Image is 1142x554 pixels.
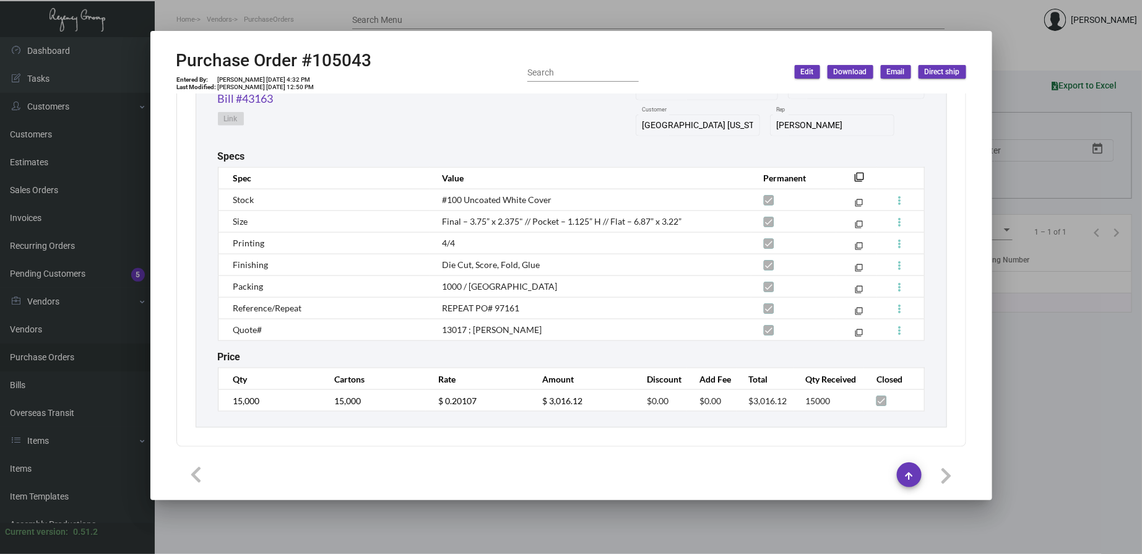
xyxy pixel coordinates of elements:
[233,216,248,227] span: Size
[442,216,681,227] span: Final – 3.75” x 2.375" // Pocket – 1.125” H // Flat – 6.87” x 3.22”
[442,238,455,248] span: 4/4
[233,303,302,313] span: Reference/Repeat
[218,90,274,107] a: Bill #43163
[855,223,863,231] mat-icon: filter_none
[855,266,863,274] mat-icon: filter_none
[647,396,668,406] span: $0.00
[322,368,426,390] th: Cartons
[442,259,540,270] span: Die Cut, Score, Fold, Glue
[233,194,254,205] span: Stock
[224,114,238,124] span: Link
[233,324,262,335] span: Quote#
[806,396,831,406] span: 15000
[855,201,863,209] mat-icon: filter_none
[233,238,265,248] span: Printing
[699,396,721,406] span: $0.00
[828,65,873,79] button: Download
[73,526,98,539] div: 0.51.2
[687,368,737,390] th: Add Fee
[233,281,264,292] span: Packing
[176,76,217,84] td: Entered By:
[233,259,269,270] span: Finishing
[881,65,911,79] button: Email
[925,67,960,77] span: Direct ship
[737,368,794,390] th: Total
[530,368,634,390] th: Amount
[218,167,430,189] th: Spec
[442,194,552,205] span: #100 Uncoated White Cover
[426,368,530,390] th: Rate
[855,331,863,339] mat-icon: filter_none
[634,368,687,390] th: Discount
[795,65,820,79] button: Edit
[218,112,244,126] button: Link
[887,67,905,77] span: Email
[5,526,68,539] div: Current version:
[217,84,315,91] td: [PERSON_NAME] [DATE] 12:50 PM
[751,167,836,189] th: Permanent
[217,76,315,84] td: [PERSON_NAME] [DATE] 4:32 PM
[218,351,241,363] h2: Price
[801,67,814,77] span: Edit
[442,281,557,292] span: 1000 / [GEOGRAPHIC_DATA]
[855,245,863,253] mat-icon: filter_none
[855,309,863,318] mat-icon: filter_none
[176,50,372,71] h2: Purchase Order #105043
[218,150,245,162] h2: Specs
[749,396,787,406] span: $3,016.12
[855,288,863,296] mat-icon: filter_none
[919,65,966,79] button: Direct ship
[834,67,867,77] span: Download
[218,368,322,390] th: Qty
[176,84,217,91] td: Last Modified:
[794,368,864,390] th: Qty Received
[442,303,519,313] span: REPEAT PO# 97161
[864,368,924,390] th: Closed
[442,324,542,335] span: 13017 ; [PERSON_NAME]
[430,167,751,189] th: Value
[855,176,865,186] mat-icon: filter_none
